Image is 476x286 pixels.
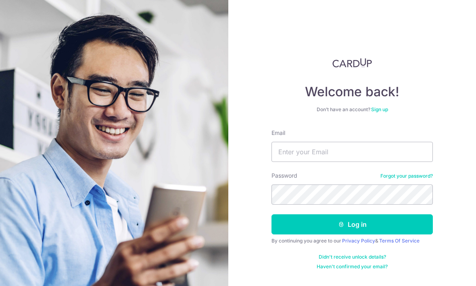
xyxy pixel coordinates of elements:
[271,129,285,137] label: Email
[371,106,388,112] a: Sign up
[271,214,433,234] button: Log in
[342,238,375,244] a: Privacy Policy
[319,254,386,260] a: Didn't receive unlock details?
[379,238,420,244] a: Terms Of Service
[271,106,433,113] div: Don’t have an account?
[380,173,433,179] a: Forgot your password?
[271,84,433,100] h4: Welcome back!
[317,263,388,270] a: Haven't confirmed your email?
[332,58,372,68] img: CardUp Logo
[271,172,297,180] label: Password
[271,142,433,162] input: Enter your Email
[271,238,433,244] div: By continuing you agree to our &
